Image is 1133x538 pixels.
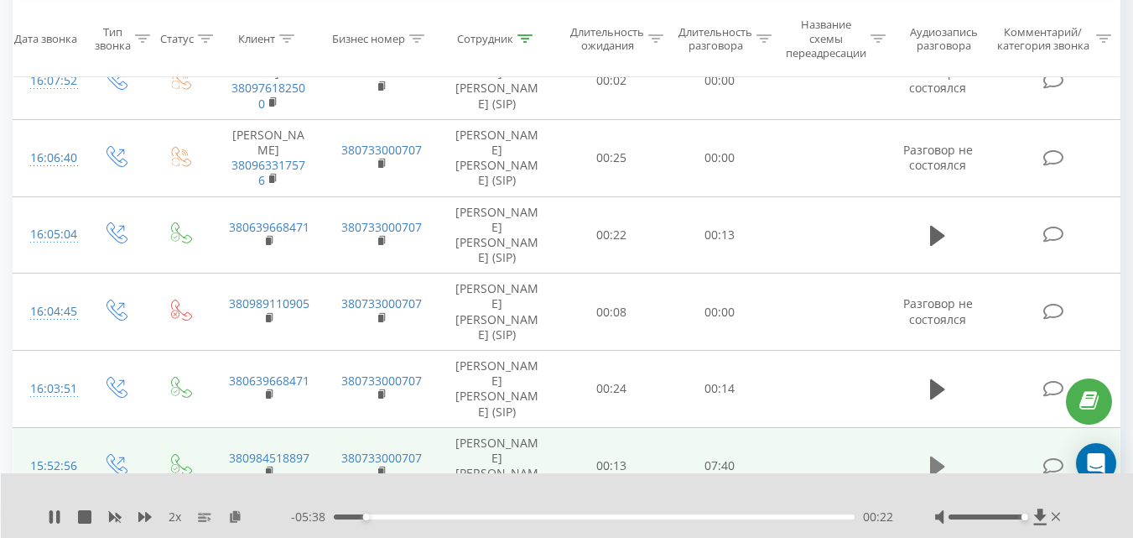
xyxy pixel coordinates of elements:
td: 00:25 [558,119,666,196]
td: 00:24 [558,351,666,428]
span: Разговор не состоялся [903,142,973,173]
td: [PERSON_NAME] [PERSON_NAME] (SIP) [437,274,558,351]
div: Accessibility label [1021,514,1028,520]
div: 16:04:45 [30,295,65,328]
td: [PERSON_NAME] [PERSON_NAME] (SIP) [437,351,558,428]
a: 380733000707 [341,450,422,466]
td: 00:08 [558,274,666,351]
div: Клиент [238,32,275,46]
a: 380639668471 [229,219,309,235]
td: 00:14 [666,351,774,428]
div: Длительность ожидания [570,24,644,53]
div: Название схемы переадресации [786,18,866,60]
a: 380733000707 [341,373,422,389]
span: Разговор не состоялся [903,65,973,96]
div: 16:03:51 [30,373,65,405]
div: Тип звонка [95,24,131,53]
td: 00:13 [558,427,666,504]
td: 00:02 [558,43,666,120]
div: Длительность разговора [678,24,752,53]
div: Статус [160,32,194,46]
div: Сотрудник [457,32,513,46]
div: 16:05:04 [30,218,65,251]
span: - 05:38 [291,509,334,525]
a: 380733000707 [341,219,422,235]
a: 380984518897 [229,450,309,466]
span: Разговор не состоялся [903,295,973,326]
div: Open Intercom Messenger [1076,443,1116,483]
span: 00:22 [863,509,893,525]
div: Аудиозапись разговора [902,24,986,53]
a: 380639668471 [229,373,309,389]
div: 16:06:40 [30,142,65,175]
a: 380733000707 [341,142,422,158]
td: [PERSON_NAME] [PERSON_NAME] (SIP) [437,119,558,196]
td: 00:00 [666,119,774,196]
div: Дата звонка [14,32,77,46]
td: [PERSON_NAME] [212,119,325,196]
td: 07:40 [666,427,774,504]
div: Бизнес номер [332,32,405,46]
div: 16:07:52 [30,65,65,97]
td: 00:22 [558,196,666,274]
td: [PERSON_NAME] [PERSON_NAME] (SIP) [437,196,558,274]
td: 00:00 [666,274,774,351]
td: [PERSON_NAME] [PERSON_NAME] (SIP) [437,427,558,504]
td: [PERSON_NAME] [PERSON_NAME] (SIP) [437,43,558,120]
div: Комментарий/категория звонка [994,24,1092,53]
a: 380989110905 [229,295,309,311]
td: 00:13 [666,196,774,274]
td: 00:00 [666,43,774,120]
span: 2 x [169,509,181,525]
div: Accessibility label [363,514,370,520]
div: 15:52:56 [30,450,65,483]
a: 380963317576 [231,157,305,188]
a: 380733000707 [341,295,422,311]
td: [PERSON_NAME] [212,43,325,120]
a: 380976182500 [231,80,305,111]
